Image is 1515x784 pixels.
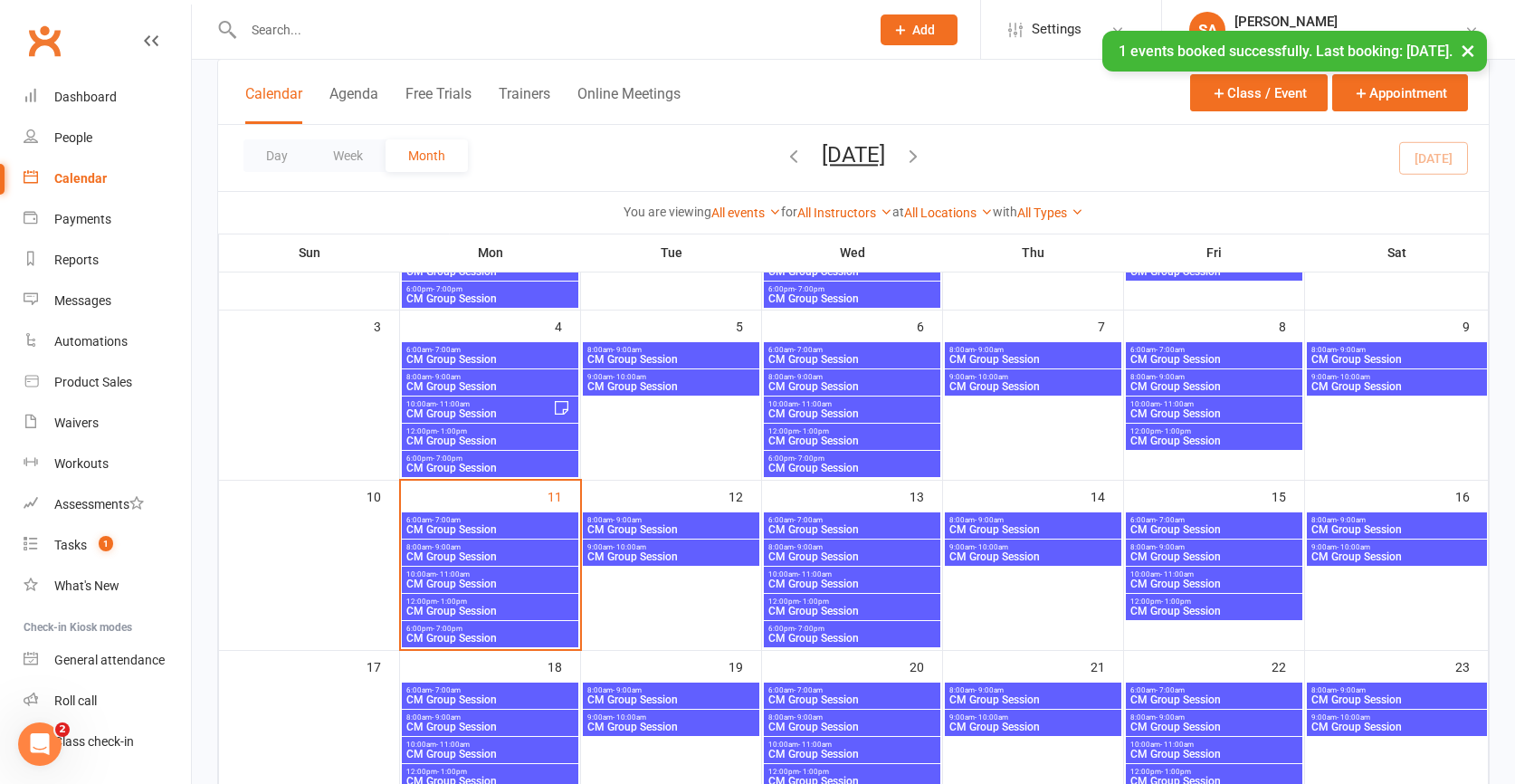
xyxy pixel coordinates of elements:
[54,375,132,389] div: Product Sales
[1129,381,1299,392] span: CM Group Session
[24,403,191,444] a: Waivers
[799,598,829,606] span: - 1:00pm
[405,293,575,304] span: CM Group Session
[767,285,937,293] span: 6:00pm
[794,346,823,354] span: - 7:00am
[795,625,824,633] span: - 7:00pm
[433,625,462,633] span: - 7:00pm
[405,285,575,293] span: 6:00pm
[1129,400,1299,408] span: 10:00am
[767,400,937,408] span: 10:00am
[948,373,1118,381] span: 9:00am
[1129,373,1299,381] span: 8:00am
[767,408,937,419] span: CM Group Session
[405,625,575,633] span: 6:00pm
[432,516,461,524] span: - 7:00am
[24,281,191,321] a: Messages
[586,346,756,354] span: 8:00am
[1310,373,1483,381] span: 9:00am
[767,578,937,589] span: CM Group Session
[767,633,937,644] span: CM Group Session
[437,768,467,776] span: - 1:00pm
[1156,713,1185,722] span: - 9:00am
[1129,570,1299,578] span: 10:00am
[1161,427,1191,435] span: - 1:00pm
[767,686,937,694] span: 6:00am
[729,481,761,511] div: 12
[613,516,642,524] span: - 9:00am
[1129,768,1299,776] span: 12:00pm
[1156,373,1185,381] span: - 9:00am
[1310,346,1483,354] span: 8:00am
[405,85,472,124] button: Free Trials
[613,373,646,381] span: - 10:00am
[1310,543,1483,551] span: 9:00am
[767,524,937,535] span: CM Group Session
[24,640,191,681] a: General attendance kiosk mode
[54,130,92,145] div: People
[794,543,823,551] span: - 9:00am
[767,435,937,446] span: CM Group Session
[1032,9,1081,50] span: Settings
[54,253,99,267] div: Reports
[1129,524,1299,535] span: CM Group Session
[1279,311,1304,340] div: 8
[1129,408,1299,419] span: CM Group Session
[613,713,646,722] span: - 10:00am
[1337,713,1370,722] span: - 10:00am
[54,456,109,471] div: Workouts
[1129,354,1299,365] span: CM Group Session
[99,536,113,551] span: 1
[405,570,575,578] span: 10:00am
[24,722,191,762] a: Class kiosk mode
[586,354,756,365] span: CM Group Session
[948,516,1118,524] span: 8:00am
[1129,427,1299,435] span: 12:00pm
[436,741,470,749] span: - 11:00am
[405,768,575,776] span: 12:00pm
[767,768,937,776] span: 12:00pm
[1310,354,1483,365] span: CM Group Session
[943,234,1124,272] th: Thu
[548,481,580,511] div: 11
[433,454,462,463] span: - 7:00pm
[948,354,1118,365] span: CM Group Session
[24,321,191,362] a: Automations
[948,543,1118,551] span: 9:00am
[798,400,832,408] span: - 11:00am
[405,578,575,589] span: CM Group Session
[1337,686,1366,694] span: - 9:00am
[975,516,1004,524] span: - 9:00am
[405,598,575,606] span: 12:00pm
[910,651,942,681] div: 20
[405,713,575,722] span: 8:00am
[586,543,756,551] span: 9:00am
[405,354,575,365] span: CM Group Session
[1129,266,1299,277] span: CM Group Session
[22,18,67,63] a: Clubworx
[795,454,824,463] span: - 7:00pm
[762,234,943,272] th: Wed
[245,85,302,124] button: Calendar
[1129,741,1299,749] span: 10:00am
[367,651,399,681] div: 17
[24,199,191,240] a: Payments
[767,749,937,760] span: CM Group Session
[405,524,575,535] span: CM Group Session
[1455,651,1488,681] div: 23
[581,234,762,272] th: Tue
[374,311,399,340] div: 3
[1160,400,1194,408] span: - 11:00am
[1129,346,1299,354] span: 6:00am
[24,158,191,199] a: Calendar
[1310,722,1483,732] span: CM Group Session
[1160,741,1194,749] span: - 11:00am
[1129,749,1299,760] span: CM Group Session
[767,543,937,551] span: 8:00am
[54,416,99,430] div: Waivers
[405,454,575,463] span: 6:00pm
[975,543,1008,551] span: - 10:00am
[405,373,575,381] span: 8:00am
[624,205,711,219] strong: You are viewing
[1272,481,1304,511] div: 15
